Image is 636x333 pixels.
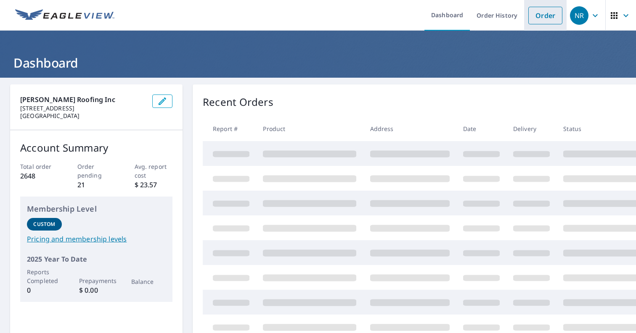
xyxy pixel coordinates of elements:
th: Product [256,116,363,141]
p: Balance [131,277,166,286]
p: $ 23.57 [135,180,173,190]
img: EV Logo [15,9,114,22]
a: Pricing and membership levels [27,234,166,244]
p: 0 [27,285,62,295]
th: Delivery [506,116,556,141]
p: Avg. report cost [135,162,173,180]
p: Membership Level [27,203,166,215]
p: Order pending [77,162,116,180]
p: [STREET_ADDRESS] [20,105,146,112]
p: 2025 Year To Date [27,254,166,264]
p: Reports Completed [27,267,62,285]
div: NR [570,6,588,25]
p: Prepayments [79,276,114,285]
p: $ 0.00 [79,285,114,295]
h1: Dashboard [10,54,626,71]
p: Recent Orders [203,94,273,110]
p: 2648 [20,171,58,181]
p: [GEOGRAPHIC_DATA] [20,112,146,120]
p: 21 [77,180,116,190]
p: Account Summary [20,140,172,155]
a: Order [528,7,562,24]
th: Address [363,116,456,141]
p: [PERSON_NAME] Roofing Inc [20,94,146,105]
th: Date [456,116,506,141]
th: Report # [203,116,256,141]
p: Custom [33,220,55,228]
p: Total order [20,162,58,171]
